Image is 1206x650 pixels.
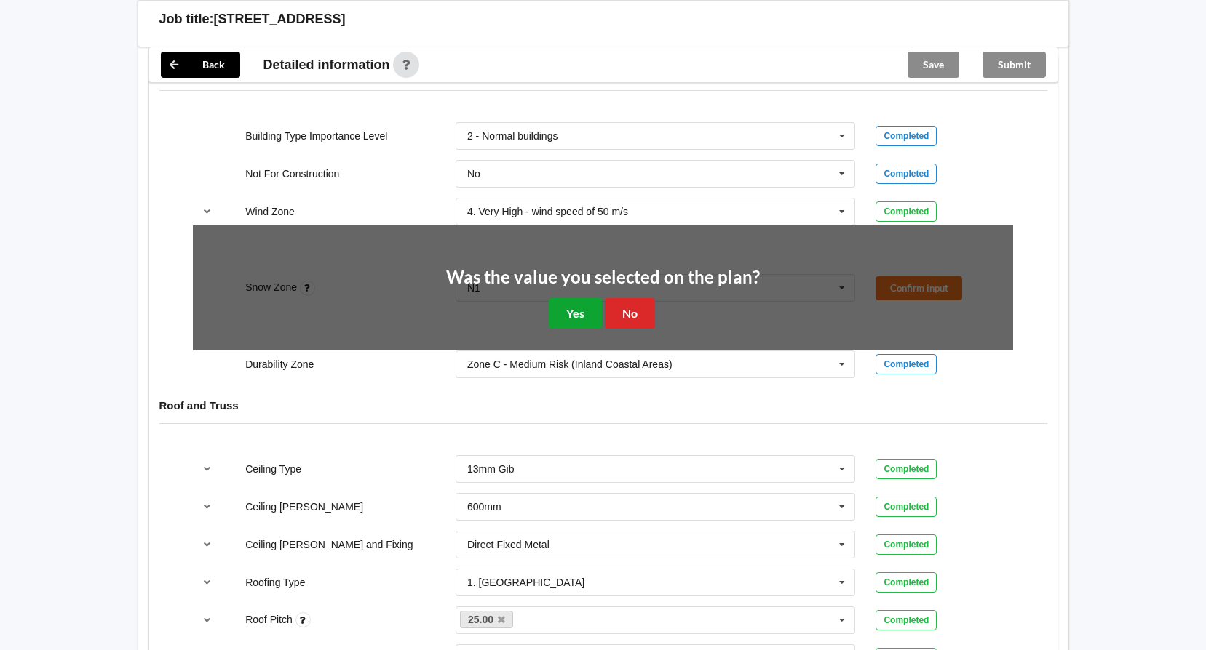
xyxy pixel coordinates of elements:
[467,539,550,550] div: Direct Fixed Metal
[193,531,221,558] button: reference-toggle
[467,464,515,474] div: 13mm Gib
[460,611,514,628] a: 25.00
[245,358,314,370] label: Durability Zone
[467,359,673,369] div: Zone C - Medium Risk (Inland Coastal Areas)
[245,501,363,513] label: Ceiling [PERSON_NAME]
[159,11,214,28] h3: Job title:
[446,266,760,289] h2: Was the value you selected on the plan?
[467,169,480,179] div: No
[876,610,937,630] div: Completed
[161,52,240,78] button: Back
[549,298,602,328] button: Yes
[876,354,937,374] div: Completed
[245,206,295,217] label: Wind Zone
[245,614,295,625] label: Roof Pitch
[245,577,305,588] label: Roofing Type
[245,130,387,142] label: Building Type Importance Level
[876,534,937,555] div: Completed
[876,126,937,146] div: Completed
[467,502,501,512] div: 600mm
[876,497,937,517] div: Completed
[605,298,655,328] button: No
[876,164,937,184] div: Completed
[467,577,584,587] div: 1. [GEOGRAPHIC_DATA]
[245,463,301,475] label: Ceiling Type
[193,569,221,595] button: reference-toggle
[214,11,346,28] h3: [STREET_ADDRESS]
[263,58,390,71] span: Detailed information
[876,201,937,222] div: Completed
[193,456,221,482] button: reference-toggle
[193,607,221,633] button: reference-toggle
[876,572,937,593] div: Completed
[245,168,339,180] label: Not For Construction
[193,198,221,225] button: reference-toggle
[467,131,558,141] div: 2 - Normal buildings
[245,539,413,550] label: Ceiling [PERSON_NAME] and Fixing
[876,459,937,479] div: Completed
[159,398,1047,412] h4: Roof and Truss
[467,206,628,217] div: 4. Very High - wind speed of 50 m/s
[193,494,221,520] button: reference-toggle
